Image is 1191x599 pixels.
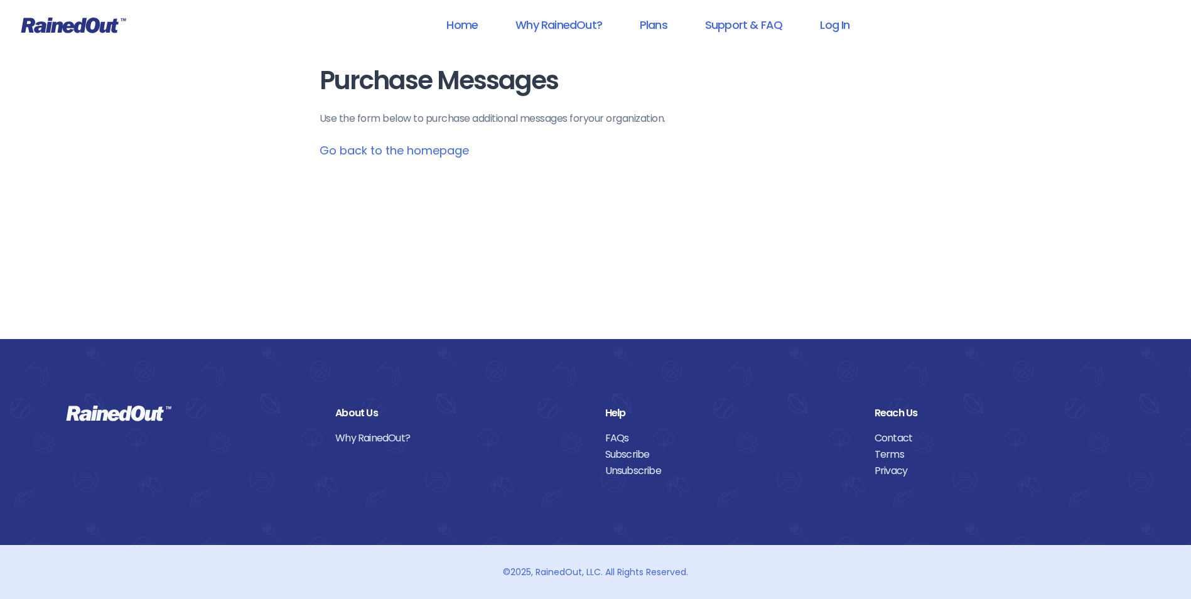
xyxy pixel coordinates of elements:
[875,405,1125,421] div: Reach Us
[605,430,856,446] a: FAQs
[875,463,1125,479] a: Privacy
[689,11,799,39] a: Support & FAQ
[320,143,469,158] a: Go back to the homepage
[430,11,494,39] a: Home
[623,11,684,39] a: Plans
[875,430,1125,446] a: Contact
[804,11,866,39] a: Log In
[605,446,856,463] a: Subscribe
[499,11,618,39] a: Why RainedOut?
[335,430,586,446] a: Why RainedOut?
[320,67,872,95] h1: Purchase Messages
[875,446,1125,463] a: Terms
[335,405,586,421] div: About Us
[605,405,856,421] div: Help
[320,111,872,126] p: Use the form below to purchase additional messages for your organization .
[605,463,856,479] a: Unsubscribe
